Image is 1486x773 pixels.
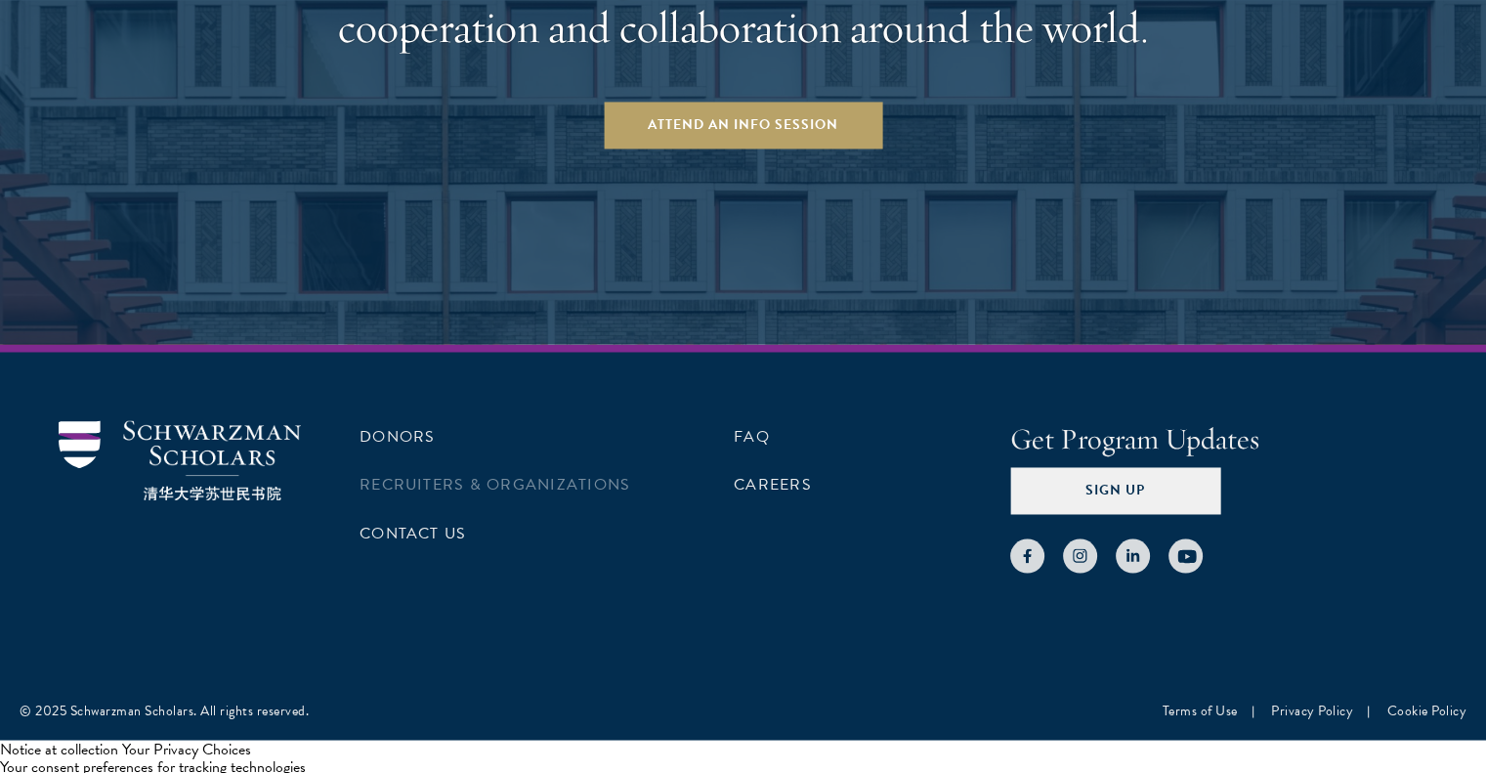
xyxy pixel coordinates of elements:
a: Privacy Policy [1271,700,1353,720]
a: Cookie Policy [1387,700,1467,720]
a: FAQ [734,425,770,449]
a: Donors [360,425,435,449]
div: © 2025 Schwarzman Scholars. All rights reserved. [20,700,309,720]
a: Attend an Info Session [604,102,882,149]
button: Sign Up [1010,467,1220,514]
a: Contact Us [360,521,466,544]
a: Terms of Use [1163,700,1238,720]
img: Schwarzman Scholars [59,420,301,501]
a: Careers [734,473,812,496]
a: Recruiters & Organizations [360,473,630,496]
button: Your Privacy Choices [122,740,251,757]
h4: Get Program Updates [1010,420,1427,459]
